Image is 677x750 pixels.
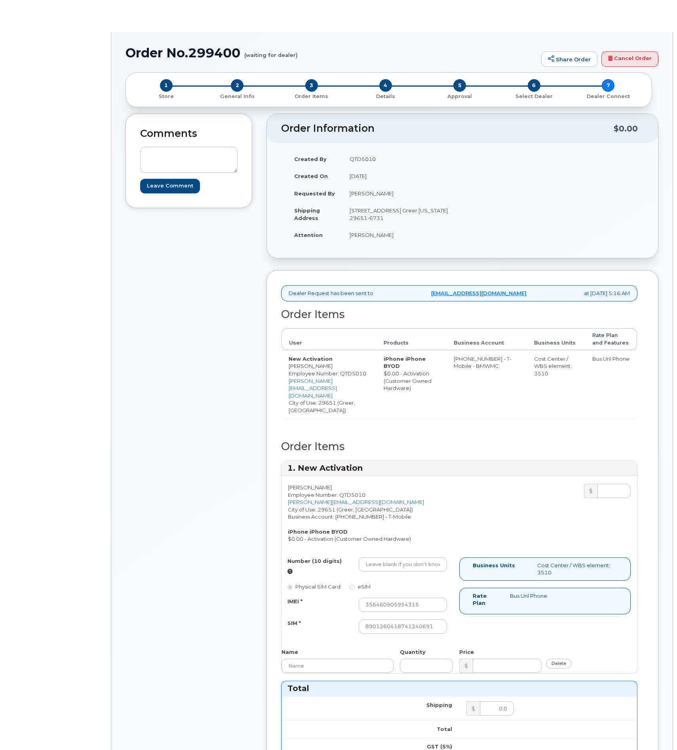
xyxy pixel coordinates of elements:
span: 1 [160,79,173,92]
strong: iPhone iPhone BYOD [384,356,426,369]
td: [STREET_ADDRESS] Greer [US_STATE] 29651-6731 [342,202,456,226]
input: Leave Comment [140,179,200,193]
div: $ [584,484,597,498]
span: 5 [453,79,466,92]
a: 3 Order Items [274,92,348,100]
label: Number (10 digits) [287,557,342,565]
td: Bus Unl Phone [585,350,637,419]
td: [PERSON_NAME] City of Use: 29651 (Greer, [GEOGRAPHIC_DATA]) [281,350,377,419]
h1: Order No.299400 [126,46,537,60]
input: Name [281,659,394,673]
label: Business Units [473,562,515,569]
div: $0.00 [614,121,638,136]
a: 2 General Info [200,92,274,100]
th: Business Units [527,328,586,350]
div: $ [466,701,480,716]
a: 1 Store [132,92,200,100]
strong: Created On [294,173,328,179]
th: Products [377,328,447,350]
a: Share Order [541,51,597,67]
h2: Order Information [281,123,614,134]
div: Dealer Request has been sent to at [DATE] 5:16 AM [281,285,637,301]
input: eSIM [350,585,355,590]
a: delete [546,659,572,669]
h2: Order Items [281,441,637,453]
input: Leave blank if you don't know the number [359,557,447,572]
span: Employee Number: QTD5010 [288,492,365,498]
p: Store [135,93,197,100]
label: Rate Plan [473,592,498,607]
strong: iPhone iPhone BYOD [288,528,348,535]
label: Physical SIM Card [287,583,340,591]
div: $ [459,659,473,673]
div: [PERSON_NAME] City of Use: 29651 (Greer, [GEOGRAPHIC_DATA]) Business Account: [PHONE_NUMBER] - T-... [281,484,459,543]
a: 6 Select Dealer [497,92,571,100]
strong: 1. New Activation [287,463,363,473]
label: eSIM [350,583,371,591]
th: User [281,328,377,350]
label: SIM * [287,619,301,627]
td: [PHONE_NUMBER] - T-Mobile - BMWMC [447,350,527,419]
a: [PERSON_NAME][EMAIL_ADDRESS][DOMAIN_NAME] [289,378,337,399]
h2: Order Items [281,309,637,320]
span: 4 [379,79,392,92]
a: [PERSON_NAME][EMAIL_ADDRESS][DOMAIN_NAME] [288,499,424,505]
strong: New Activation [289,356,333,362]
label: Quantity [400,648,426,656]
strong: Created By [294,156,327,162]
strong: Attention [294,232,323,238]
td: [DATE] [342,167,456,185]
label: Price [459,648,474,656]
strong: Requested By [294,190,335,197]
a: [EMAIL_ADDRESS][DOMAIN_NAME] [431,290,527,297]
a: 4 Details [348,92,422,100]
td: QTD5010 [342,150,456,168]
h3: Total [287,683,631,694]
div: Cost Center / WBS element: 3510 [534,355,578,377]
a: 5 Approval [423,92,497,100]
label: Name [281,648,298,656]
span: 6 [528,79,540,92]
p: Select Dealer [500,93,568,100]
strong: Shipping Address [294,207,320,221]
td: $0.00 - Activation (Customer Owned Hardware) [377,350,447,419]
h2: Comments [140,128,238,139]
span: 3 [305,79,318,92]
label: IMEI * [287,598,302,605]
p: Order Items [278,93,345,100]
a: Cancel Order [601,51,658,67]
p: Details [352,93,419,100]
td: [PERSON_NAME] [342,226,456,244]
input: Physical SIM Card [287,585,293,590]
label: Shipping [426,701,452,709]
td: [PERSON_NAME] [342,185,456,202]
div: Cost Center / WBS element: 3510 [537,562,616,576]
p: Approval [426,93,494,100]
span: 2 [231,79,243,92]
th: Rate Plan and Features [585,328,637,350]
th: Business Account [447,328,527,350]
div: Bus Unl Phone [504,592,556,600]
label: Total [437,725,452,733]
small: (waiting for dealer) [244,46,298,58]
p: General Info [203,93,271,100]
span: Employee Number: QTD5010 [289,370,366,377]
